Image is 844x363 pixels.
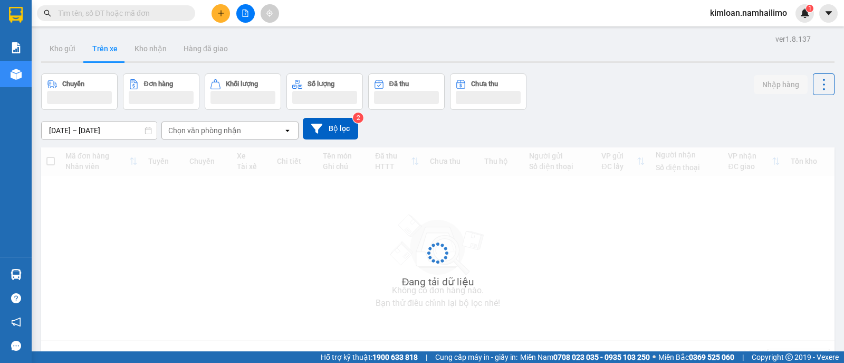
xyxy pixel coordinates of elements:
span: caret-down [824,8,833,18]
button: Trên xe [84,36,126,61]
button: plus [212,4,230,23]
button: Đã thu [368,73,445,110]
input: Tìm tên, số ĐT hoặc mã đơn [58,7,183,19]
strong: 0708 023 035 - 0935 103 250 [553,353,650,361]
strong: 1900 633 818 [372,353,418,361]
div: Chuyến [62,80,84,88]
img: solution-icon [11,42,22,53]
span: Cung cấp máy in - giấy in: [435,351,517,363]
span: notification [11,317,21,327]
button: Khối lượng [205,73,281,110]
img: warehouse-icon [11,69,22,80]
button: aim [261,4,279,23]
div: Chọn văn phòng nhận [168,125,241,136]
span: question-circle [11,293,21,303]
button: Kho gửi [41,36,84,61]
span: 1 [808,5,811,12]
span: aim [266,10,273,17]
img: icon-new-feature [800,8,810,18]
span: copyright [785,353,793,361]
sup: 1 [806,5,813,12]
strong: 0369 525 060 [689,353,734,361]
button: caret-down [819,4,838,23]
div: Đang tải dữ liệu [402,274,474,290]
input: Select a date range. [42,122,157,139]
span: file-add [242,10,249,17]
div: Số lượng [308,80,334,88]
div: Khối lượng [226,80,258,88]
span: Hỗ trợ kỹ thuật: [321,351,418,363]
button: Đơn hàng [123,73,199,110]
span: kimloan.namhailimo [702,6,795,20]
button: Nhập hàng [754,75,808,94]
div: Đã thu [389,80,409,88]
span: Miền Nam [520,351,650,363]
div: Đơn hàng [144,80,173,88]
div: ver 1.8.137 [775,33,811,45]
svg: open [283,126,292,135]
img: logo-vxr [9,7,23,23]
span: Miền Bắc [658,351,734,363]
span: search [44,10,51,17]
span: | [426,351,427,363]
img: warehouse-icon [11,269,22,280]
button: Bộ lọc [303,118,358,139]
div: Chưa thu [471,80,498,88]
span: plus [217,10,225,17]
button: Hàng đã giao [175,36,236,61]
sup: 2 [353,113,363,123]
span: message [11,341,21,351]
button: Số lượng [286,73,363,110]
span: | [742,351,744,363]
button: file-add [236,4,255,23]
span: ⚪️ [653,355,656,359]
button: Kho nhận [126,36,175,61]
button: Chưa thu [450,73,526,110]
button: Chuyến [41,73,118,110]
